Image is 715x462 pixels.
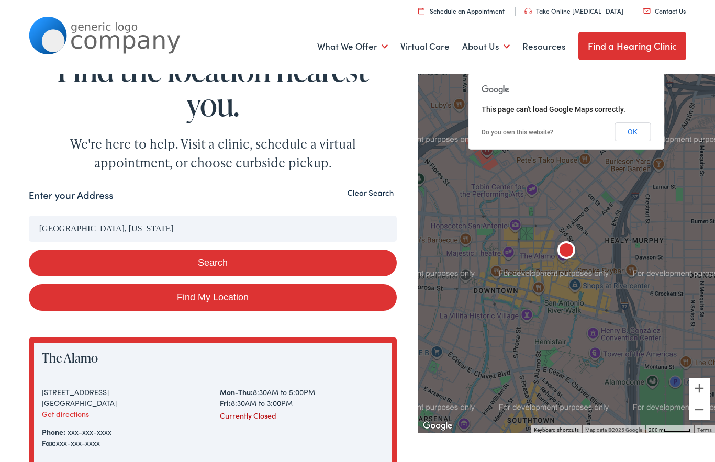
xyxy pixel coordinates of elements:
[482,129,553,136] a: Do you own this website?
[42,398,206,409] div: [GEOGRAPHIC_DATA]
[649,427,664,433] span: 200 m
[46,134,381,172] div: We're here to help. Visit a clinic, schedule a virtual appointment, or choose curbside pickup.
[643,6,686,15] a: Contact Us
[317,27,388,66] a: What We Offer
[615,122,651,141] button: OK
[42,437,56,448] strong: Fax:
[220,410,384,421] div: Currently Closed
[29,52,397,121] h1: Find the location nearest you.
[68,426,111,437] a: xxx-xxx-xxxx
[29,216,397,242] input: Enter your address or zip code
[220,387,384,409] div: 8:30AM to 5:00PM 8:30AM to 3:00PM
[42,349,98,366] a: The Alamo
[482,105,625,114] span: This page can't load Google Maps correctly.
[462,27,510,66] a: About Us
[29,188,114,203] label: Enter your Address
[524,8,532,14] img: utility icon
[220,387,253,397] strong: Mon-Thu:
[534,426,579,434] button: Keyboard shortcuts
[689,378,710,399] button: Zoom in
[645,425,694,433] button: Map Scale: 200 m per 48 pixels
[42,426,65,437] strong: Phone:
[42,437,384,448] div: xxx-xxx-xxxx
[344,188,397,198] button: Clear Search
[524,6,623,15] a: Take Online [MEDICAL_DATA]
[418,7,424,14] img: utility icon
[578,32,687,60] a: Find a Hearing Clinic
[29,284,397,311] a: Find My Location
[522,27,566,66] a: Resources
[585,427,642,433] span: Map data ©2025 Google
[400,27,450,66] a: Virtual Care
[418,6,505,15] a: Schedule an Appointment
[643,8,651,14] img: utility icon
[697,427,712,433] a: Terms (opens in new tab)
[420,419,455,433] img: Google
[689,399,710,420] button: Zoom out
[420,419,455,433] a: Open this area in Google Maps (opens a new window)
[42,387,206,398] div: [STREET_ADDRESS]
[550,235,583,268] div: The Alamo
[42,409,89,419] a: Get directions
[220,398,231,408] strong: Fri:
[29,250,397,276] button: Search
